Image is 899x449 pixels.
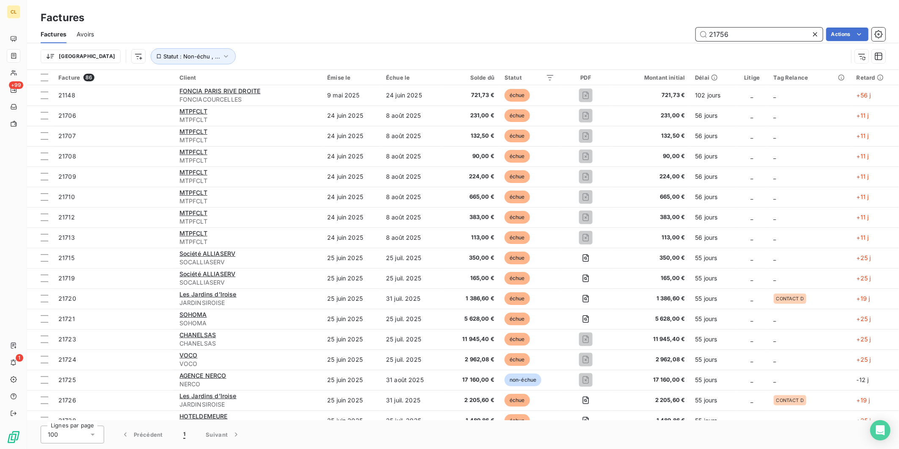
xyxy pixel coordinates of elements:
[774,274,776,282] span: _
[751,173,753,180] span: _
[751,417,753,424] span: _
[751,254,753,261] span: _
[179,352,198,359] span: VOCO
[179,128,207,135] span: MTPFCLT
[381,227,444,248] td: 8 août 2025
[449,132,494,140] span: 132,50 €
[179,108,207,115] span: MTPFCLT
[857,295,870,302] span: +19 j
[322,187,381,207] td: 24 juin 2025
[58,213,75,221] span: 21712
[870,420,891,441] div: Open Intercom Messenger
[505,74,554,81] div: Statut
[774,132,776,139] span: _
[617,74,685,81] div: Montant initial
[774,74,847,81] div: Tag Relance
[7,5,20,19] div: CL
[690,146,736,166] td: 56 jours
[179,238,317,246] span: MTPFCLT
[690,370,736,390] td: 55 jours
[617,294,685,303] span: 1 386,60 €
[774,213,776,221] span: _
[617,315,685,323] span: 5 628,00 €
[857,213,869,221] span: +11 j
[58,356,76,363] span: 21724
[617,416,685,425] span: 1 489,86 €
[381,85,444,105] td: 24 juin 2025
[751,315,753,322] span: _
[505,252,530,264] span: échue
[449,172,494,181] span: 224,00 €
[322,288,381,309] td: 25 juin 2025
[381,410,444,431] td: 25 juil. 2025
[322,207,381,227] td: 24 juin 2025
[163,53,220,60] span: Statut : Non-échu , ...
[381,105,444,126] td: 8 août 2025
[774,254,776,261] span: _
[381,207,444,227] td: 8 août 2025
[196,426,251,443] button: Suivant
[449,274,494,283] span: 165,00 €
[751,376,753,383] span: _
[179,177,317,185] span: MTPFCLT
[505,353,530,366] span: échue
[16,354,23,362] span: 1
[617,254,685,262] span: 350,00 €
[774,335,776,343] span: _
[857,356,871,363] span: +25 j
[322,410,381,431] td: 25 juin 2025
[857,396,870,404] span: +19 j
[322,370,381,390] td: 25 juin 2025
[751,396,753,404] span: _
[58,234,75,241] span: 21713
[179,331,216,338] span: CHANELSAS
[179,360,317,368] span: VOCO
[617,172,685,181] span: 224,00 €
[58,112,76,119] span: 21706
[857,91,871,99] span: +56 j
[381,309,444,329] td: 25 juil. 2025
[41,10,84,25] h3: Factures
[449,193,494,201] span: 665,00 €
[179,319,317,327] span: SOHOMA
[826,28,869,41] button: Actions
[776,398,804,403] span: CONTACT D
[505,272,530,285] span: échue
[179,311,207,318] span: SOHOMA
[322,349,381,370] td: 25 juin 2025
[58,91,75,99] span: 21148
[695,74,731,81] div: Délai
[58,396,76,404] span: 21726
[449,315,494,323] span: 5 628,00 €
[751,132,753,139] span: _
[58,376,76,383] span: 21725
[505,394,530,407] span: échue
[179,250,236,257] span: Société ALLIASERV
[751,152,753,160] span: _
[179,291,237,298] span: Les Jardins d’Iroise
[179,230,207,237] span: MTPFCLT
[505,130,530,142] span: échue
[179,258,317,266] span: SOCALLIASERV
[774,315,776,322] span: _
[179,217,317,226] span: MTPFCLT
[58,295,76,302] span: 21720
[58,335,76,343] span: 21723
[857,152,869,160] span: +11 j
[751,112,753,119] span: _
[449,396,494,405] span: 2 205,60 €
[381,349,444,370] td: 25 juil. 2025
[58,74,80,81] span: Facture
[690,329,736,349] td: 55 jours
[381,166,444,187] td: 8 août 2025
[179,197,317,205] span: MTPFCLT
[449,152,494,161] span: 90,00 €
[505,374,541,386] span: non-échue
[505,191,530,203] span: échue
[857,112,869,119] span: +11 j
[58,132,76,139] span: 21707
[322,309,381,329] td: 25 juin 2025
[322,329,381,349] td: 25 juin 2025
[449,111,494,120] span: 231,00 €
[751,295,753,302] span: _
